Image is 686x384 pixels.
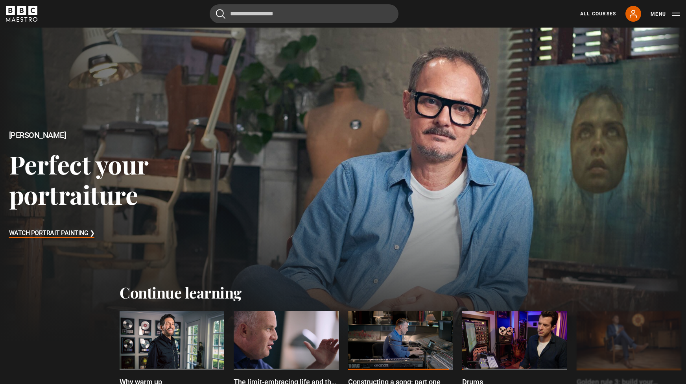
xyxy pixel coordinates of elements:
[120,284,566,302] h2: Continue learning
[9,131,275,140] h2: [PERSON_NAME]
[210,4,398,23] input: Search
[9,149,275,210] h3: Perfect your portraiture
[6,6,37,22] svg: BBC Maestro
[651,10,680,18] button: Toggle navigation
[9,228,95,239] h3: Watch Portrait Painting ❯
[580,10,616,17] a: All Courses
[216,9,225,19] button: Submit the search query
